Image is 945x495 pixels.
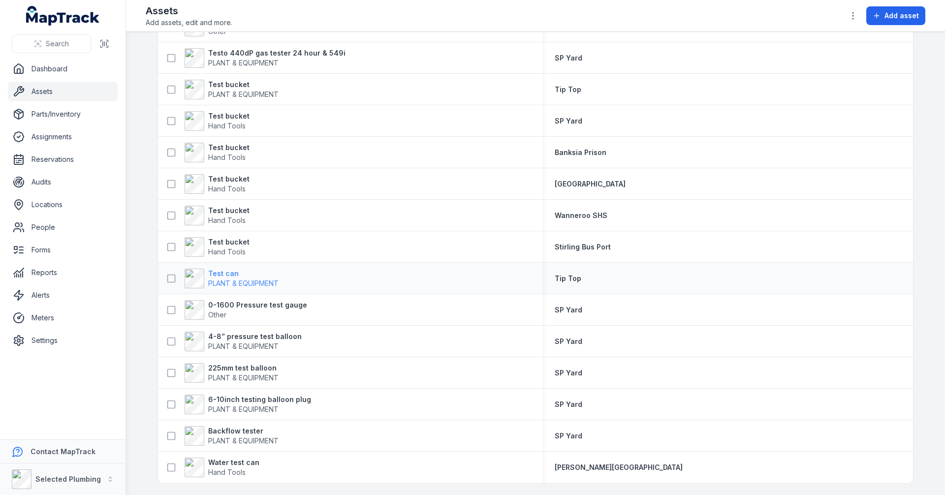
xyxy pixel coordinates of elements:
[8,59,118,79] a: Dashboard
[208,143,250,153] strong: Test bucket
[8,263,118,282] a: Reports
[208,363,279,373] strong: 225mm test balloon
[8,195,118,215] a: Locations
[208,436,279,445] span: PLANT & EQUIPMENT
[555,243,611,251] span: Stirling Bus Port
[8,217,118,237] a: People
[8,172,118,192] a: Audits
[185,363,279,383] a: 225mm test balloonPLANT & EQUIPMENT
[208,405,279,413] span: PLANT & EQUIPMENT
[185,206,250,225] a: Test bucketHand Tools
[208,426,279,436] strong: Backflow tester
[185,111,250,131] a: Test bucketHand Tools
[208,332,302,341] strong: 4-8” pressure test balloon
[555,463,683,472] a: [PERSON_NAME][GEOGRAPHIC_DATA]
[185,174,250,194] a: Test bucketHand Tools
[185,143,250,162] a: Test bucketHand Tools
[866,6,925,25] button: Add asset
[12,34,91,53] button: Search
[555,117,582,125] span: SP Yard
[8,127,118,147] a: Assignments
[185,300,307,320] a: 0-1600 Pressure test gaugeOther
[555,337,582,345] span: SP Yard
[208,373,279,382] span: PLANT & EQUIPMENT
[208,310,226,319] span: Other
[208,395,311,404] strong: 6-10inch testing balloon plug
[555,179,626,189] a: [GEOGRAPHIC_DATA]
[8,240,118,260] a: Forms
[555,463,683,471] span: [PERSON_NAME][GEOGRAPHIC_DATA]
[555,211,607,219] span: Wanneroo SHS
[208,48,346,58] strong: Testo 440dP gas tester 24 hour & 549i
[555,54,582,62] span: SP Yard
[208,80,279,90] strong: Test bucket
[208,206,250,216] strong: Test bucket
[555,432,582,440] span: SP Yard
[555,305,582,315] a: SP Yard
[208,153,246,161] span: Hand Tools
[555,431,582,441] a: SP Yard
[8,331,118,350] a: Settings
[208,342,279,350] span: PLANT & EQUIPMENT
[208,90,279,98] span: PLANT & EQUIPMENT
[208,468,246,476] span: Hand Tools
[185,395,311,414] a: 6-10inch testing balloon plugPLANT & EQUIPMENT
[208,111,250,121] strong: Test bucket
[8,285,118,305] a: Alerts
[208,216,246,224] span: Hand Tools
[8,150,118,169] a: Reservations
[555,274,581,282] span: Tip Top
[555,211,607,220] a: Wanneroo SHS
[185,80,279,99] a: Test bucketPLANT & EQUIPMENT
[185,426,279,446] a: Backflow testerPLANT & EQUIPMENT
[185,237,250,257] a: Test bucketHand Tools
[208,59,279,67] span: PLANT & EQUIPMENT
[555,180,626,188] span: [GEOGRAPHIC_DATA]
[35,475,101,483] strong: Selected Plumbing
[185,269,279,288] a: Test canPLANT & EQUIPMENT
[555,337,582,346] a: SP Yard
[208,27,226,35] span: Other
[8,82,118,101] a: Assets
[208,300,307,310] strong: 0-1600 Pressure test gauge
[555,242,611,252] a: Stirling Bus Port
[555,368,582,378] a: SP Yard
[208,279,279,287] span: PLANT & EQUIPMENT
[555,116,582,126] a: SP Yard
[185,458,259,477] a: Water test canHand Tools
[8,104,118,124] a: Parts/Inventory
[46,39,69,49] span: Search
[208,122,246,130] span: Hand Tools
[555,148,606,156] span: Banksia Prison
[208,174,250,184] strong: Test bucket
[146,18,232,28] span: Add assets, edit and more.
[555,400,582,408] span: SP Yard
[185,332,302,351] a: 4-8” pressure test balloonPLANT & EQUIPMENT
[555,53,582,63] a: SP Yard
[555,85,581,93] span: Tip Top
[208,269,279,278] strong: Test can
[31,447,95,456] strong: Contact MapTrack
[208,185,246,193] span: Hand Tools
[884,11,919,21] span: Add asset
[555,85,581,94] a: Tip Top
[8,308,118,328] a: Meters
[555,274,581,283] a: Tip Top
[185,48,346,68] a: Testo 440dP gas tester 24 hour & 549iPLANT & EQUIPMENT
[146,4,232,18] h2: Assets
[208,247,246,256] span: Hand Tools
[555,148,606,157] a: Banksia Prison
[555,400,582,409] a: SP Yard
[208,237,250,247] strong: Test bucket
[555,306,582,314] span: SP Yard
[208,458,259,467] strong: Water test can
[26,6,100,26] a: MapTrack
[555,369,582,377] span: SP Yard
